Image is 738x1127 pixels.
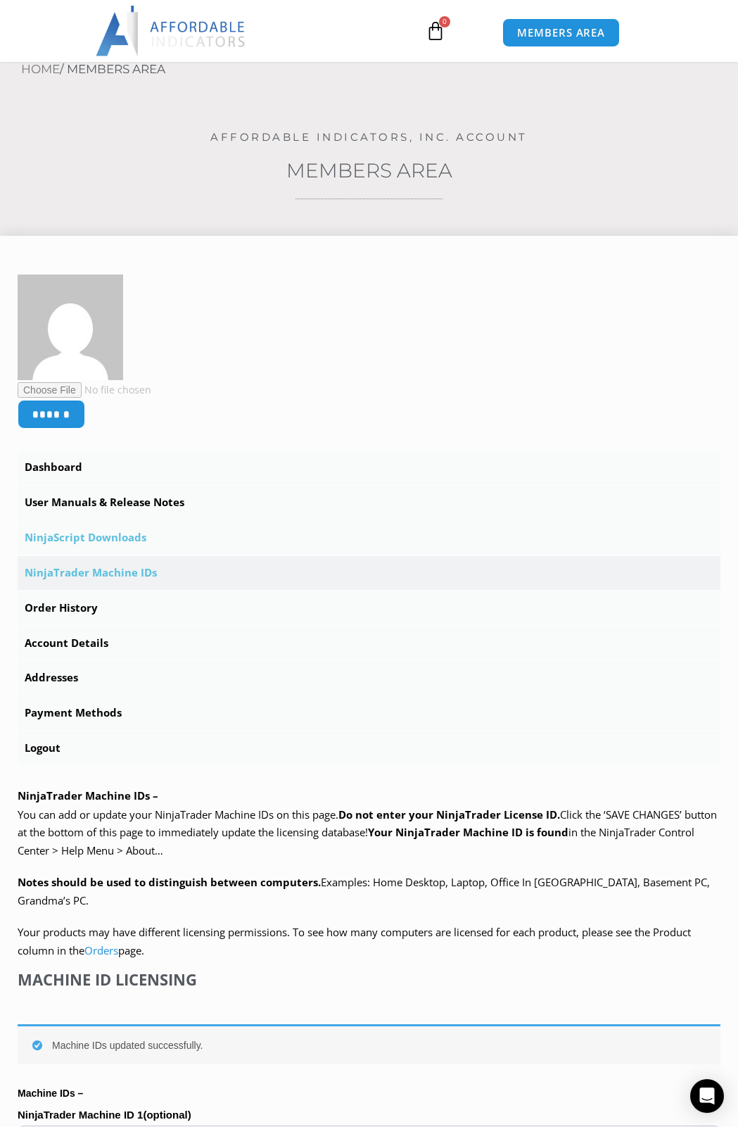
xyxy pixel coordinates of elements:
a: Logout [18,731,720,765]
a: Affordable Indicators, Inc. Account [210,130,528,144]
span: Your products may have different licensing permissions. To see how many computers are licensed fo... [18,925,691,957]
a: Members Area [286,158,452,182]
span: 0 [439,16,450,27]
a: Order History [18,591,720,625]
strong: Machine IDs – [18,1088,83,1099]
nav: Account pages [18,451,720,765]
a: Account Details [18,627,720,660]
a: Payment Methods [18,696,720,730]
span: MEMBERS AREA [517,27,605,38]
span: You can add or update your NinjaTrader Machine IDs on this page. [18,807,338,821]
a: 0 [405,11,466,51]
strong: Notes should be used to distinguish between computers. [18,875,321,889]
h4: Machine ID Licensing [18,970,720,988]
span: (optional) [143,1109,191,1121]
span: Click the ‘SAVE CHANGES’ button at the bottom of this page to immediately update the licensing da... [18,807,717,857]
div: Machine IDs updated successfully. [18,1024,720,1064]
a: Orders [84,943,118,957]
a: NinjaScript Downloads [18,521,720,555]
label: NinjaTrader Machine ID 1 [18,1104,720,1126]
a: Addresses [18,661,720,695]
b: NinjaTrader Machine IDs – [18,788,158,802]
b: Do not enter your NinjaTrader License ID. [338,807,560,821]
a: Dashboard [18,451,720,484]
span: Examples: Home Desktop, Laptop, Office In [GEOGRAPHIC_DATA], Basement PC, Grandma’s PC. [18,875,710,907]
img: e2a7a2fa313868b7b39c3c4a9fdf1b774fcc38d1b0a5887579c52c411fde2bd9 [18,275,123,380]
div: Open Intercom Messenger [690,1079,724,1113]
a: MEMBERS AREA [502,18,620,47]
a: NinjaTrader Machine IDs [18,556,720,590]
img: LogoAI | Affordable Indicators – NinjaTrader [96,6,247,56]
a: User Manuals & Release Notes [18,486,720,520]
strong: Your NinjaTrader Machine ID is found [368,825,568,839]
nav: Breadcrumb [21,58,738,81]
a: Home [21,62,60,76]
